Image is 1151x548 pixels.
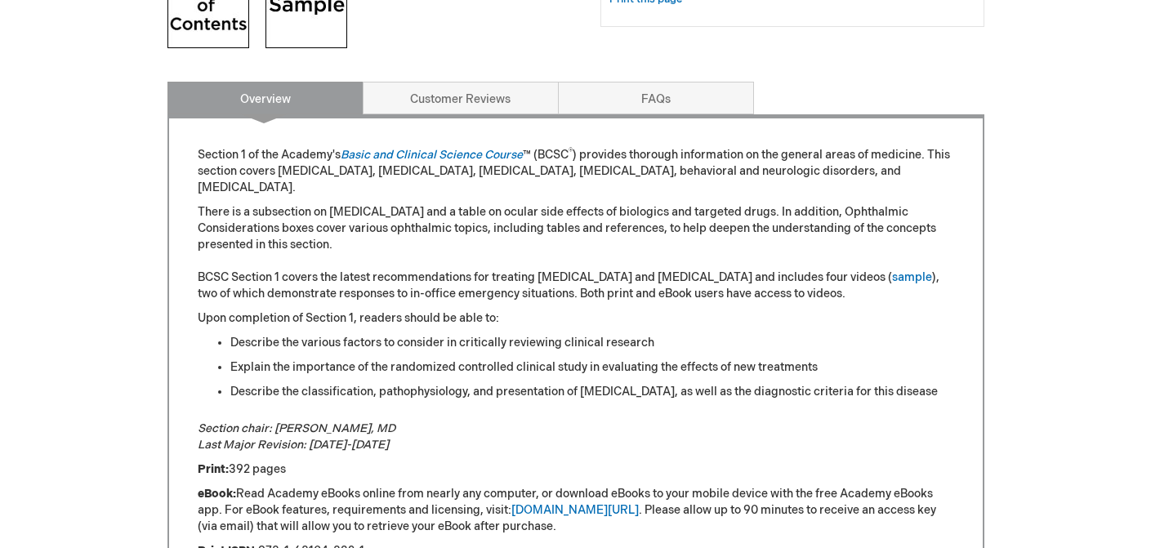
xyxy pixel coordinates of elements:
[167,82,364,114] a: Overview
[569,147,573,157] sup: ®
[230,359,954,376] li: Explain the importance of the randomized controlled clinical study in evaluating the effects of n...
[198,486,954,535] p: Read Academy eBooks online from nearly any computer, or download eBooks to your mobile device wit...
[892,270,932,284] a: sample
[198,147,954,196] p: Section 1 of the Academy's ™ (BCSC ) provides thorough information on the general areas of medici...
[363,82,559,114] a: Customer Reviews
[198,487,236,501] strong: eBook:
[198,462,229,476] strong: Print:
[558,82,754,114] a: FAQs
[198,204,954,302] p: There is a subsection on [MEDICAL_DATA] and a table on ocular side effects of biologics and targe...
[198,421,395,452] em: Section chair: [PERSON_NAME], MD Last Major Revision: [DATE]-[DATE]
[198,461,954,478] p: 392 pages
[230,335,954,351] li: Describe the various factors to consider in critically reviewing clinical research
[198,310,954,327] p: Upon completion of Section 1, readers should be able to:
[511,503,639,517] a: [DOMAIN_NAME][URL]
[230,384,954,400] li: Describe the classification, pathophysiology, and presentation of [MEDICAL_DATA], as well as the ...
[341,148,523,162] a: Basic and Clinical Science Course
